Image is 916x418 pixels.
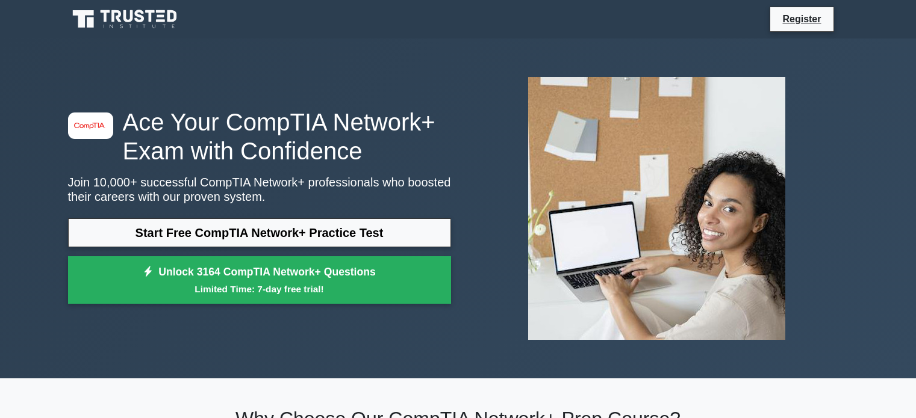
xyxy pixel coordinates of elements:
[775,11,828,26] a: Register
[83,282,436,296] small: Limited Time: 7-day free trial!
[68,175,451,204] p: Join 10,000+ successful CompTIA Network+ professionals who boosted their careers with our proven ...
[68,108,451,165] h1: Ace Your CompTIA Network+ Exam with Confidence
[68,256,451,304] a: Unlock 3164 CompTIA Network+ QuestionsLimited Time: 7-day free trial!
[68,218,451,247] a: Start Free CompTIA Network+ Practice Test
